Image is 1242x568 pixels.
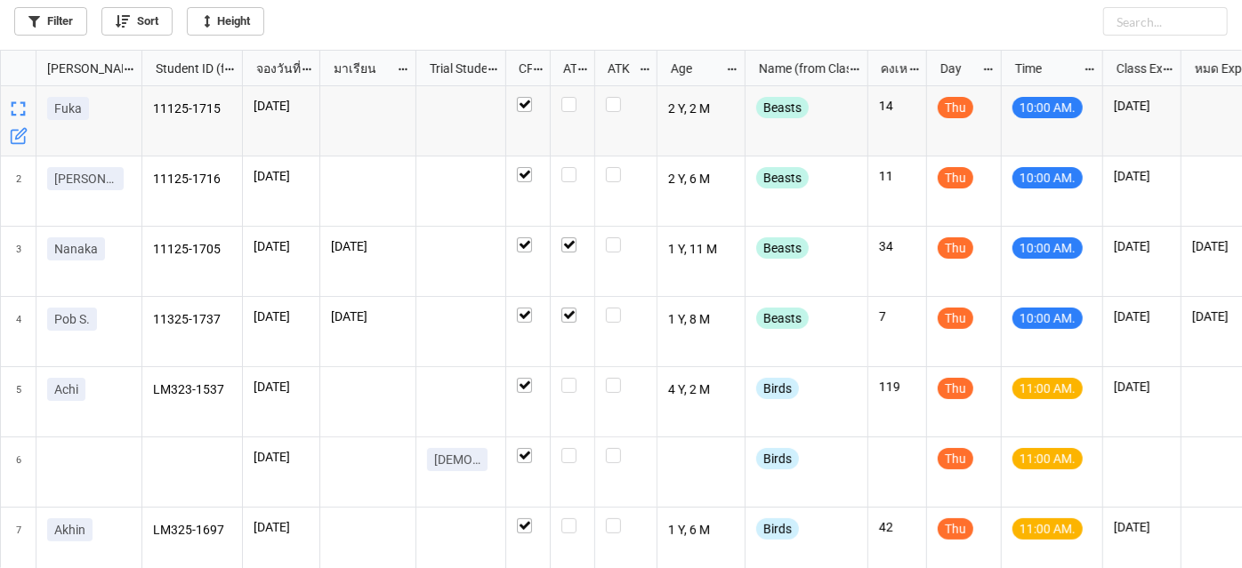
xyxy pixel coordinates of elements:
[54,310,90,328] p: Pob S.
[668,378,735,403] p: 4 Y, 2 M
[36,59,123,78] div: [PERSON_NAME] Name
[1012,237,1083,259] div: 10:00 AM.
[879,518,915,536] p: 42
[1012,167,1083,188] div: 10:00 AM.
[434,451,480,468] p: [DEMOGRAPHIC_DATA]
[54,170,117,188] p: [PERSON_NAME]
[16,156,21,226] span: 2
[254,448,309,466] p: [DATE]
[1012,97,1083,118] div: 10:00 AM.
[145,59,223,78] div: Student ID (from [PERSON_NAME] Name)
[101,7,173,36] a: Sort
[14,7,87,36] a: Filter
[187,7,264,36] a: Height
[668,518,735,543] p: 1 Y, 6 M
[879,167,915,185] p: 11
[16,367,21,436] span: 5
[756,308,809,329] div: Beasts
[254,237,309,255] p: [DATE]
[1114,518,1170,536] p: [DATE]
[54,240,98,258] p: Nanaka
[930,59,983,78] div: Day
[938,448,973,469] div: Thu
[597,59,638,78] div: ATK
[756,167,809,188] div: Beasts
[1012,518,1083,540] div: 11:00 AM.
[54,380,78,398] p: Achi
[331,237,405,255] p: [DATE]
[938,378,973,399] div: Thu
[1103,7,1228,36] input: Search...
[879,378,915,396] p: 119
[16,437,21,507] span: 6
[16,297,21,366] span: 4
[1012,378,1083,399] div: 11:00 AM.
[153,237,232,262] p: 11125-1705
[938,518,973,540] div: Thu
[254,308,309,325] p: [DATE]
[508,59,533,78] div: CF
[153,378,232,403] p: LM323-1537
[938,97,973,118] div: Thu
[153,97,232,122] p: 11125-1715
[938,308,973,329] div: Thu
[668,97,735,122] p: 2 Y, 2 M
[1,51,142,86] div: grid
[1114,308,1170,325] p: [DATE]
[870,59,907,78] div: คงเหลือ (from Nick Name)
[1114,237,1170,255] p: [DATE]
[1004,59,1084,78] div: Time
[246,59,302,78] div: จองวันที่
[938,167,973,188] div: Thu
[1106,59,1163,78] div: Class Expiration
[331,308,405,325] p: [DATE]
[552,59,577,78] div: ATT
[668,167,735,192] p: 2 Y, 6 M
[756,237,809,259] div: Beasts
[748,59,849,78] div: Name (from Class)
[419,59,487,78] div: Trial Student
[879,308,915,325] p: 7
[938,237,973,259] div: Thu
[1114,97,1170,115] p: [DATE]
[153,167,232,192] p: 11125-1716
[668,308,735,332] p: 1 Y, 8 M
[756,378,799,399] div: Birds
[254,378,309,396] p: [DATE]
[254,518,309,536] p: [DATE]
[879,237,915,255] p: 34
[153,518,232,543] p: LM325-1697
[660,59,726,78] div: Age
[668,237,735,262] p: 1 Y, 11 M
[1012,308,1083,329] div: 10:00 AM.
[1114,167,1170,185] p: [DATE]
[254,167,309,185] p: [DATE]
[153,308,232,332] p: 11325-1737
[1114,378,1170,396] p: [DATE]
[54,100,82,117] p: Fuka
[16,227,21,296] span: 3
[323,59,397,78] div: มาเรียน
[756,518,799,540] div: Birds
[1012,448,1083,469] div: 11:00 AM.
[879,97,915,115] p: 14
[254,97,309,115] p: [DATE]
[756,448,799,469] div: Birds
[54,521,85,539] p: Akhin
[756,97,809,118] div: Beasts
